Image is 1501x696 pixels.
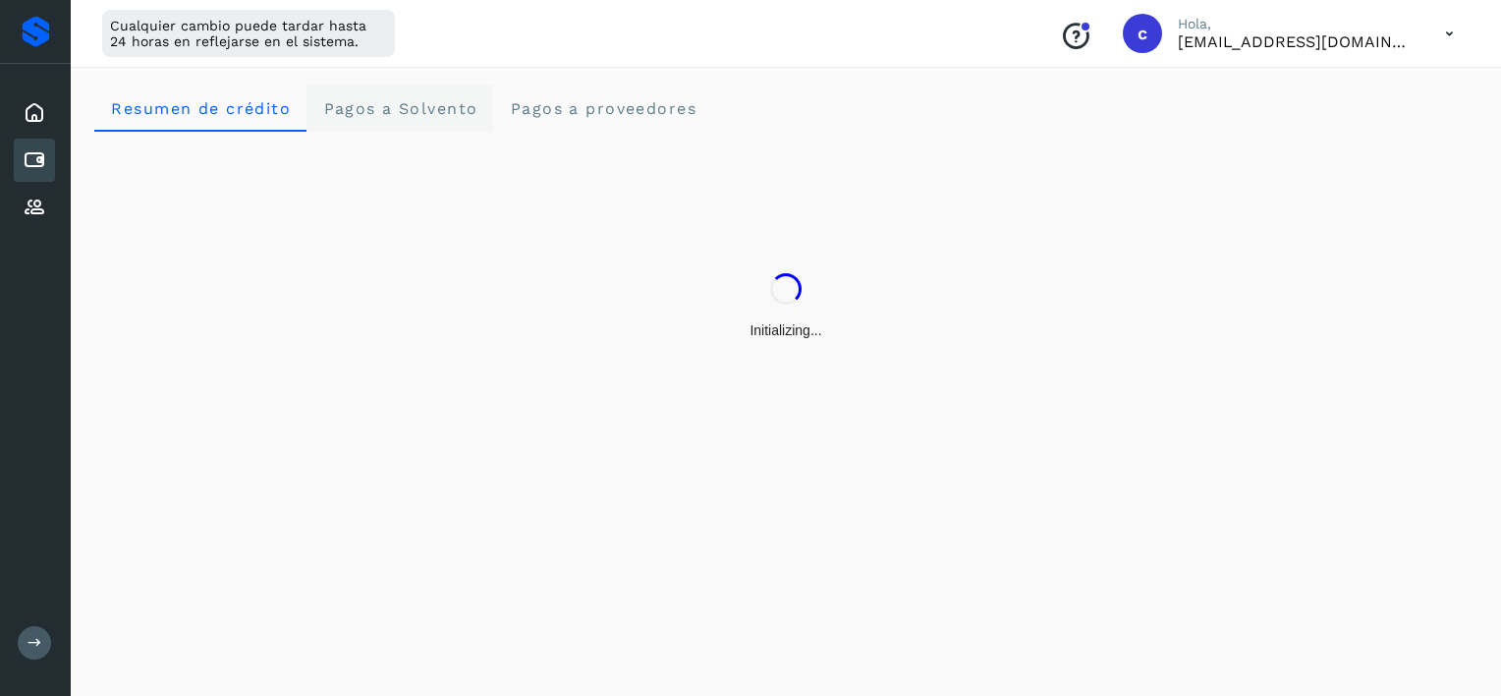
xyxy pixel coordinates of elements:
div: Cuentas por pagar [14,139,55,182]
span: Pagos a proveedores [509,99,696,118]
div: Cualquier cambio puede tardar hasta 24 horas en reflejarse en el sistema. [102,10,395,57]
div: Inicio [14,91,55,135]
span: Resumen de crédito [110,99,291,118]
p: Hola, [1178,16,1414,32]
p: cxp@53cargo.com [1178,32,1414,51]
div: Proveedores [14,186,55,229]
span: Pagos a Solvento [322,99,477,118]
